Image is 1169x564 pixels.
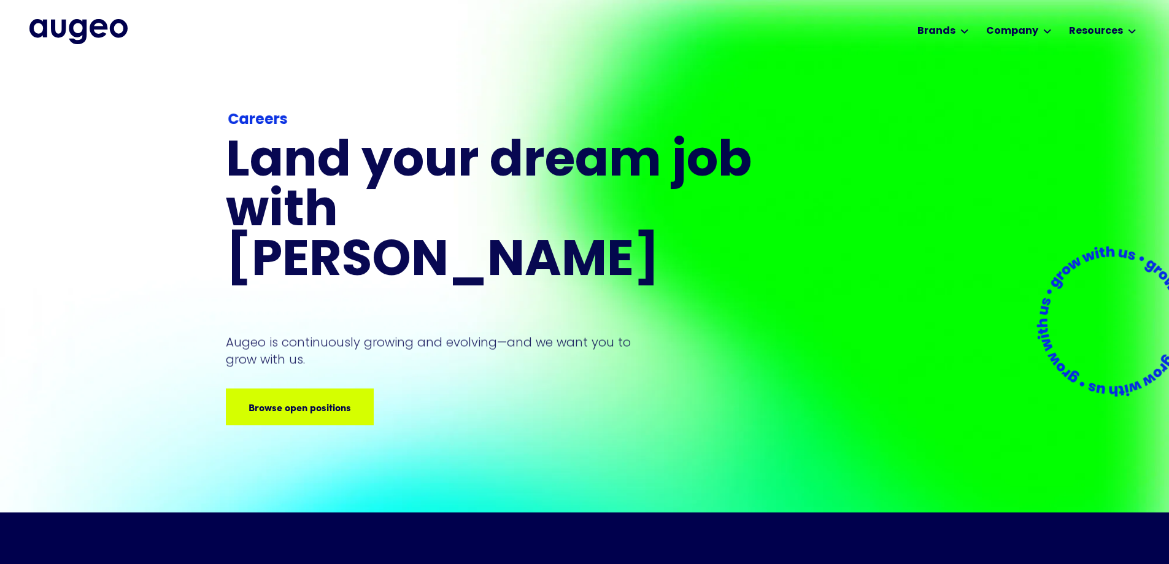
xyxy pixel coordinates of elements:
strong: Careers [228,113,287,128]
img: Augeo's full logo in midnight blue. [29,19,128,44]
div: Company [986,24,1038,39]
a: Browse open positions [226,388,374,425]
h1: Land your dream job﻿ with [PERSON_NAME] [226,138,756,287]
div: Brands [917,24,955,39]
div: Resources [1069,24,1123,39]
a: home [29,19,128,44]
p: Augeo is continuously growing and evolving—and we want you to grow with us. [226,334,648,368]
